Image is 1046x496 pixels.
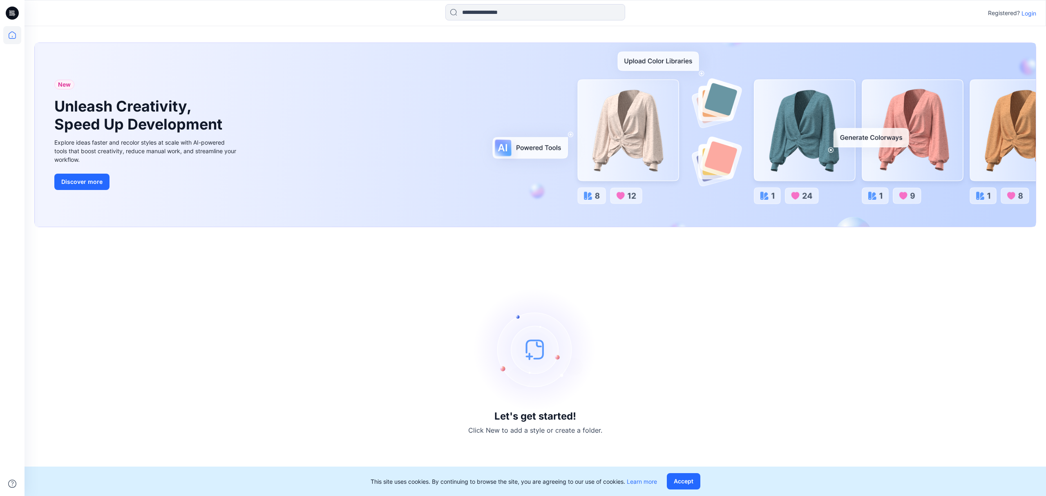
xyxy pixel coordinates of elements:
div: Explore ideas faster and recolor styles at scale with AI-powered tools that boost creativity, red... [54,138,238,164]
span: New [58,80,71,89]
p: Registered? [988,8,1020,18]
button: Discover more [54,174,110,190]
h1: Unleash Creativity, Speed Up Development [54,98,226,133]
a: Learn more [627,478,657,485]
a: Discover more [54,174,238,190]
p: This site uses cookies. By continuing to browse the site, you are agreeing to our use of cookies. [371,477,657,486]
h3: Let's get started! [494,411,576,422]
button: Accept [667,473,700,489]
p: Click New to add a style or create a folder. [468,425,602,435]
p: Login [1021,9,1036,18]
img: empty-state-image.svg [474,288,597,411]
